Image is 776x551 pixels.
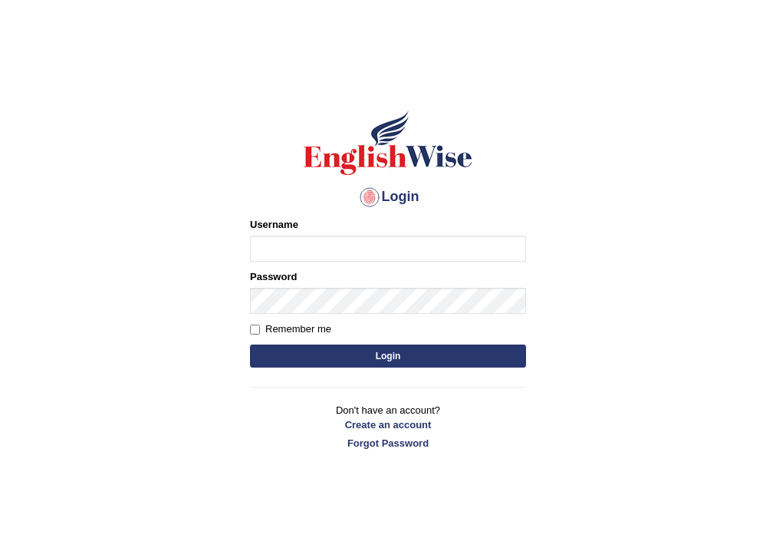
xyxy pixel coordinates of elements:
[250,185,526,210] h4: Login
[250,217,298,232] label: Username
[250,345,526,368] button: Login
[301,108,475,177] img: Logo of English Wise sign in for intelligent practice with AI
[250,322,331,337] label: Remember me
[250,269,297,284] label: Password
[250,325,260,335] input: Remember me
[250,436,526,450] a: Forgot Password
[250,403,526,450] p: Don't have an account?
[250,417,526,432] a: Create an account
